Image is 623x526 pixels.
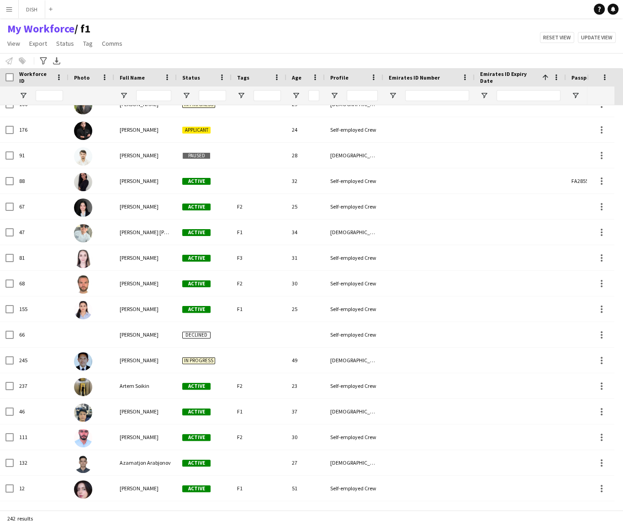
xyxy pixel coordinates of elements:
[325,220,383,245] div: [DEMOGRAPHIC_DATA] Employees
[74,275,92,294] img: Anton Palichev
[14,476,69,501] div: 12
[232,245,286,270] div: F3
[496,90,560,101] input: Emirates ID Expiry Date Filter Input
[182,91,190,100] button: Open Filter Menu
[571,91,580,100] button: Open Filter Menu
[182,280,211,287] span: Active
[286,168,325,193] div: 32
[286,296,325,322] div: 25
[182,152,211,159] span: Paused
[182,306,211,313] span: Active
[286,117,325,142] div: 24
[74,403,92,422] img: Arvy Agarin
[325,143,383,168] div: [DEMOGRAPHIC_DATA] Employees
[98,38,126,49] a: Comms
[120,306,158,312] span: [PERSON_NAME]
[292,74,301,81] span: Age
[19,0,45,18] button: DISH
[4,38,24,49] a: View
[14,296,69,322] div: 155
[182,332,211,338] span: Declined
[53,38,78,49] a: Status
[7,39,20,48] span: View
[83,39,93,48] span: Tag
[237,74,249,81] span: Tags
[14,117,69,142] div: 176
[286,399,325,424] div: 37
[389,91,397,100] button: Open Filter Menu
[74,122,92,140] img: Akmalkhon Rashidkhonov
[325,322,383,347] div: Self-employed Crew
[325,373,383,398] div: Self-employed Crew
[325,476,383,501] div: Self-employed Crew
[74,250,92,268] img: Anna Dudina
[325,424,383,450] div: Self-employed Crew
[292,91,300,100] button: Open Filter Menu
[182,485,211,492] span: Active
[286,194,325,219] div: 25
[74,96,92,114] img: Akmaljon Kholmatov
[325,245,383,270] div: Self-employed Crew
[74,74,90,81] span: Photo
[74,147,92,166] img: Amirkhon Irgashev
[74,173,92,191] img: Anastasiya Kolesnikova
[286,220,325,245] div: 34
[14,450,69,475] div: 132
[286,476,325,501] div: 51
[14,322,69,347] div: 66
[308,90,319,101] input: Age Filter Input
[571,177,597,184] span: FA2855944
[74,455,92,473] img: Azamatjon Arabjonov
[253,90,281,101] input: Tags Filter Input
[36,90,63,101] input: Workforce ID Filter Input
[325,271,383,296] div: Self-employed Crew
[120,126,158,133] span: [PERSON_NAME]
[405,90,469,101] input: Emirates ID Number Filter Input
[182,127,211,134] span: Applicant
[182,255,211,262] span: Active
[14,143,69,168] div: 91
[286,245,325,270] div: 31
[232,373,286,398] div: F2
[120,485,158,492] span: [PERSON_NAME]
[325,348,383,373] div: [DEMOGRAPHIC_DATA] Employees
[136,90,171,101] input: Full Name Filter Input
[286,424,325,450] div: 30
[38,55,49,66] app-action-btn: Advanced filters
[237,91,245,100] button: Open Filter Menu
[14,194,69,219] div: 67
[19,91,27,100] button: Open Filter Menu
[79,38,96,49] a: Tag
[14,245,69,270] div: 81
[286,450,325,475] div: 27
[182,178,211,185] span: Active
[330,74,348,81] span: Profile
[325,168,383,193] div: Self-employed Crew
[120,408,158,415] span: [PERSON_NAME]
[232,296,286,322] div: F1
[74,480,92,499] img: Aziza Sabiri
[325,194,383,219] div: Self-employed Crew
[182,434,211,441] span: Active
[232,476,286,501] div: F1
[120,74,145,81] span: Full Name
[182,357,215,364] span: In progress
[232,220,286,245] div: F1
[14,399,69,424] div: 46
[480,91,488,100] button: Open Filter Menu
[120,203,158,210] span: [PERSON_NAME]
[14,373,69,398] div: 237
[74,301,92,319] img: Anusha Siyaeva
[74,22,90,36] span: f1
[182,74,200,81] span: Status
[102,39,122,48] span: Comms
[325,450,383,475] div: [DEMOGRAPHIC_DATA] Employees
[120,229,198,236] span: [PERSON_NAME] [PERSON_NAME]
[14,424,69,450] div: 111
[74,352,92,370] img: Arnulfo Morillo
[286,271,325,296] div: 30
[182,408,211,415] span: Active
[286,373,325,398] div: 23
[232,424,286,450] div: F2
[120,91,128,100] button: Open Filter Menu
